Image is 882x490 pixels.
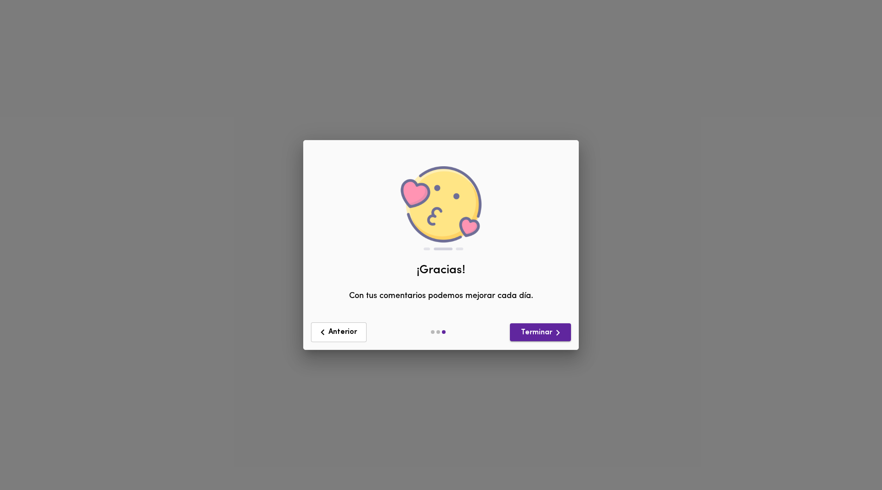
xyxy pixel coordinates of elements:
div: Con tus comentarios podemos mejorar cada día. [311,143,571,303]
button: Terminar [510,323,571,341]
span: Terminar [517,327,564,338]
div: ¡Gracias! [311,262,571,279]
button: Anterior [311,322,367,342]
img: love.png [400,167,482,250]
span: Anterior [317,327,361,338]
iframe: Messagebird Livechat Widget [829,437,873,481]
